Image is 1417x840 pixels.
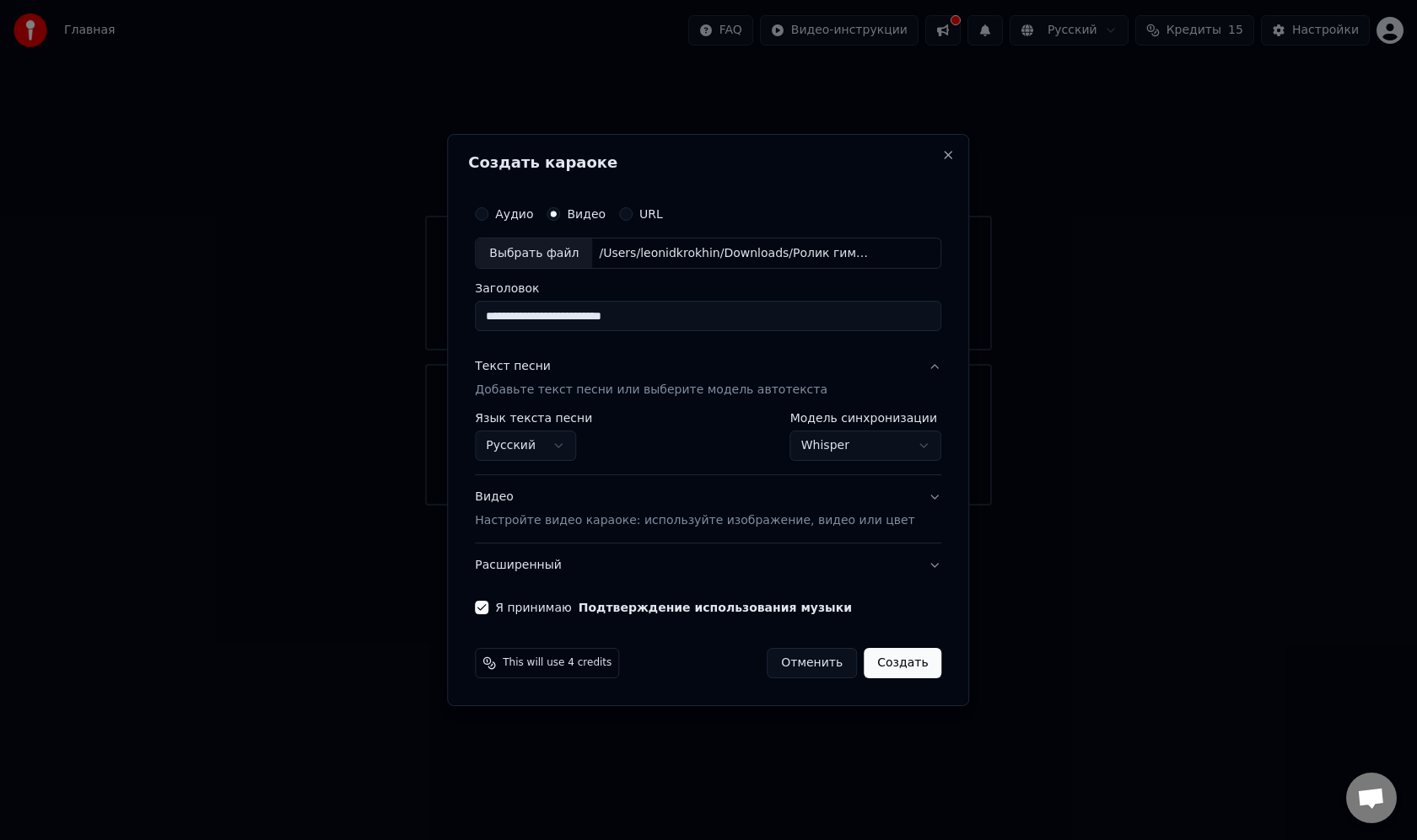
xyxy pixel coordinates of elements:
button: Расширенный [475,543,941,587]
div: Текст песни [475,359,551,376]
div: Текст песниДобавьте текст песни или выберите модель автотекста [475,413,941,475]
label: Заголовок [475,283,941,295]
label: Видео [567,208,606,220]
button: Текст песниДобавьте текст песни или выберите модель автотекста [475,345,941,413]
div: /Users/leonidkrokhin/Downloads/Ролик гимн с водяным знаком.mp4 [592,245,879,262]
button: Я принимаю [579,602,852,613]
h2: Создать караоке [468,155,948,170]
label: URL [639,208,663,220]
div: Выбрать файл [476,238,592,269]
p: Добавьте текст песни или выберите модель автотекста [475,383,827,399]
label: Язык текста песни [475,413,592,425]
label: Я принимаю [495,602,852,613]
span: This will use 4 credits [503,656,612,670]
label: Аудио [495,208,533,220]
label: Модель синхронизации [790,413,942,425]
button: Отменить [767,648,857,678]
div: Видео [475,490,914,530]
button: ВидеоНастройте видео караоке: используйте изображение, видео или цвет [475,476,941,543]
button: Создать [864,648,941,678]
p: Настройте видео караоке: используйте изображение, видео или цвет [475,512,914,529]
